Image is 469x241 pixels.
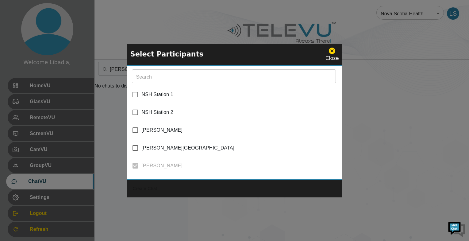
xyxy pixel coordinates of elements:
[325,47,339,62] div: Close
[101,3,115,18] div: Minimize live chat window
[142,126,183,134] span: [PERSON_NAME]
[142,109,173,116] span: NSH Station 2
[10,29,26,44] img: d_736959983_company_1615157101543_736959983
[132,71,336,83] input: Search
[36,77,85,139] span: We're online!
[32,32,103,40] div: Chat with us now
[448,220,466,238] img: Chat Widget
[142,144,235,152] span: [PERSON_NAME][GEOGRAPHIC_DATA]
[142,162,183,169] span: [PERSON_NAME]
[3,168,117,189] textarea: Type your message and hit 'Enter'
[130,49,203,60] p: Select Participants
[142,91,173,98] span: NSH Station 1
